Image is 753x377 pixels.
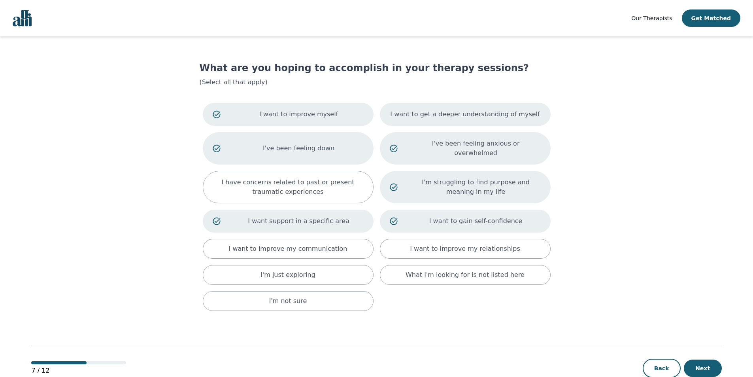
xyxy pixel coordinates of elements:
p: I want support in a specific area [234,216,364,226]
p: 7 / 12 [31,366,126,375]
p: I have concerns related to past or present traumatic experiences [213,178,364,197]
p: I've been feeling down [234,144,364,153]
p: I'm not sure [269,296,307,306]
h1: What are you hoping to accomplish in your therapy sessions? [200,62,554,74]
a: Our Therapists [631,13,672,23]
p: What I'm looking for is not listed here [406,270,525,280]
button: Next [684,360,722,377]
p: I want to improve my relationships [410,244,520,254]
p: I'm struggling to find purpose and meaning in my life [411,178,541,197]
p: I want to improve myself [234,110,364,119]
p: I want to get a deeper understanding of myself [390,110,540,119]
p: I want to gain self-confidence [411,216,541,226]
p: I've been feeling anxious or overwhelmed [411,139,541,158]
p: I want to improve my communication [229,244,347,254]
img: alli logo [13,10,32,27]
p: I'm just exploring [260,270,315,280]
span: Our Therapists [631,15,672,21]
button: Get Matched [682,9,740,27]
p: (Select all that apply) [200,78,554,87]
